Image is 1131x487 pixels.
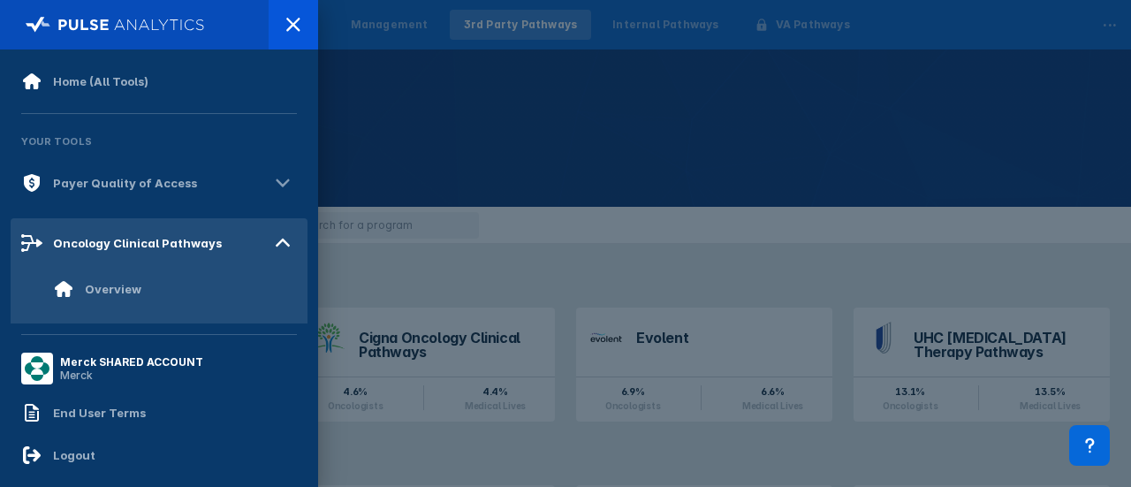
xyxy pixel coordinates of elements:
a: Management [11,310,307,353]
a: Overview [11,268,307,310]
a: Home (All Tools) [11,60,307,103]
div: Overview [85,282,141,296]
img: menu button [25,356,49,381]
a: End User Terms [11,392,307,434]
img: pulse-logo-full-white.svg [26,12,205,37]
div: Your Tools [11,125,307,158]
div: Merck [60,369,203,382]
div: Home (All Tools) [53,74,148,88]
div: Merck SHARED ACCOUNT [60,355,203,369]
div: Contact Support [1069,425,1110,466]
div: Payer Quality of Access [53,176,197,190]
div: Oncology Clinical Pathways [53,236,222,250]
div: End User Terms [53,406,146,420]
div: Logout [53,448,95,462]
